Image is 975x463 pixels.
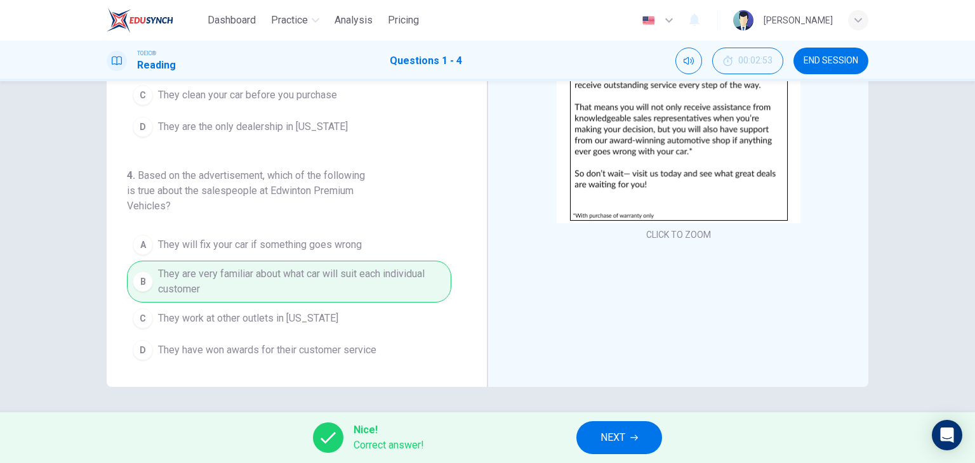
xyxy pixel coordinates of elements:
[271,13,308,28] span: Practice
[107,8,202,33] a: EduSynch logo
[335,13,373,28] span: Analysis
[354,422,424,438] span: Nice!
[388,13,419,28] span: Pricing
[127,169,365,212] span: Based on the advertisement, which of the following is true about the salespeople at Edwinton Prem...
[202,9,261,32] button: Dashboard
[354,438,424,453] span: Correct answer!
[576,421,662,454] button: NEXT
[383,9,424,32] button: Pricing
[127,169,135,181] span: 4 .
[640,16,656,25] img: en
[793,48,868,74] button: END SESSION
[641,226,716,244] button: CLICK TO ZOOM
[764,13,833,28] div: [PERSON_NAME]
[137,58,176,73] h1: Reading
[738,56,773,66] span: 00:02:53
[712,48,783,74] div: Hide
[712,48,783,74] button: 00:02:53
[804,56,858,66] span: END SESSION
[733,10,753,30] img: Profile picture
[137,49,156,58] span: TOEIC®
[266,9,324,32] button: Practice
[390,53,462,68] h1: Questions 1 - 4
[107,8,173,33] img: EduSynch logo
[600,429,625,447] span: NEXT
[932,420,962,450] div: Open Intercom Messenger
[675,48,702,74] div: Mute
[208,13,256,28] span: Dashboard
[329,9,378,32] button: Analysis
[557,2,800,223] img: undefined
